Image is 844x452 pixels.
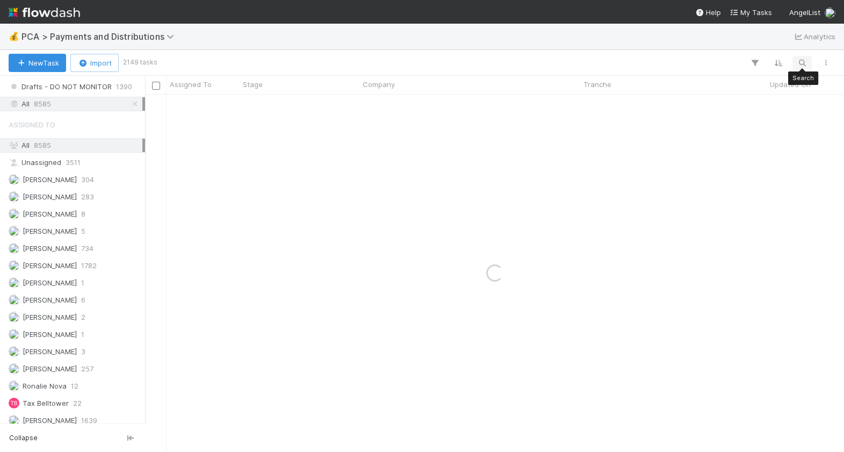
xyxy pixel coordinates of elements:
span: [PERSON_NAME] [23,347,77,356]
img: avatar_0d9988fd-9a15-4cc7-ad96-88feab9e0fa9.png [9,381,19,391]
button: Import [70,54,119,72]
img: avatar_ad9da010-433a-4b4a-a484-836c288de5e1.png [9,243,19,254]
img: avatar_87e1a465-5456-4979-8ac4-f0cdb5bbfe2d.png [825,8,835,18]
img: avatar_e7d5656d-bda2-4d83-89d6-b6f9721f96bd.png [9,260,19,271]
span: [PERSON_NAME] [23,296,77,304]
img: avatar_030f5503-c087-43c2-95d1-dd8963b2926c.png [9,277,19,288]
a: My Tasks [730,7,772,18]
span: 8 [81,207,85,221]
span: 1782 [81,259,97,272]
div: Help [695,7,721,18]
span: Tax Belltower [23,399,69,407]
span: Assigned To [170,79,212,90]
span: 💰 [9,32,19,41]
img: avatar_87e1a465-5456-4979-8ac4-f0cdb5bbfe2d.png [9,191,19,202]
img: avatar_a2d05fec-0a57-4266-8476-74cda3464b0e.png [9,174,19,185]
button: NewTask [9,54,66,72]
span: 734 [81,242,93,255]
img: avatar_705b8750-32ac-4031-bf5f-ad93a4909bc8.png [9,363,19,374]
span: TB [11,400,18,406]
input: Toggle All Rows Selected [152,82,160,90]
span: 1 [81,328,84,341]
span: 12 [71,379,78,393]
span: 257 [81,362,93,376]
span: [PERSON_NAME] [23,244,77,253]
span: Assigned To [9,114,55,135]
span: 3511 [66,156,81,169]
span: Ronalie Nova [23,382,67,390]
span: [PERSON_NAME] [23,313,77,321]
span: 283 [81,190,94,204]
img: avatar_99e80e95-8f0d-4917-ae3c-b5dad577a2b5.png [9,346,19,357]
span: [PERSON_NAME] [23,278,77,287]
span: Updated On [770,79,811,90]
span: [PERSON_NAME] [23,192,77,201]
span: Tranche [583,79,611,90]
span: 1 [81,276,84,290]
span: [PERSON_NAME] [23,261,77,270]
span: 6 [81,293,85,307]
div: All [9,139,142,152]
span: Stage [243,79,263,90]
span: [PERSON_NAME] [23,175,77,184]
span: 1390 [116,80,132,94]
img: logo-inverted-e16ddd16eac7371096b0.svg [9,3,80,21]
span: 304 [81,173,94,186]
span: Company [363,79,395,90]
span: 1639 [81,414,97,427]
span: My Tasks [730,8,772,17]
span: PCA > Payments and Distributions [21,31,179,42]
span: 8585 [34,141,51,149]
span: 8585 [34,97,51,111]
span: [PERSON_NAME] [23,364,77,373]
small: 2149 tasks [123,58,157,67]
img: avatar_2bce2475-05ee-46d3-9413-d3901f5fa03f.png [9,209,19,219]
div: All [9,97,142,111]
div: Tax Belltower [9,398,19,408]
div: Unassigned [9,156,142,169]
img: avatar_d7f67417-030a-43ce-a3ce-a315a3ccfd08.png [9,295,19,305]
span: [PERSON_NAME] [23,416,77,425]
span: AngelList [789,8,820,17]
span: 3 [81,345,85,358]
img: avatar_70eb89fd-53e7-4719-8353-99a31b391b8c.png [9,226,19,236]
span: Drafts - DO NOT MONITOR [9,80,112,94]
span: [PERSON_NAME] [23,330,77,339]
span: 2 [81,311,85,324]
img: avatar_c6c9a18c-a1dc-4048-8eac-219674057138.png [9,415,19,426]
span: Collapse [9,433,38,443]
span: [PERSON_NAME] [23,210,77,218]
span: 22 [73,397,82,410]
img: avatar_487f705b-1efa-4920-8de6-14528bcda38c.png [9,329,19,340]
span: [PERSON_NAME] [23,227,77,235]
a: Analytics [793,30,835,43]
span: 5 [81,225,85,238]
img: avatar_8c44b08f-3bc4-4c10-8fb8-2c0d4b5a4cd3.png [9,312,19,322]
